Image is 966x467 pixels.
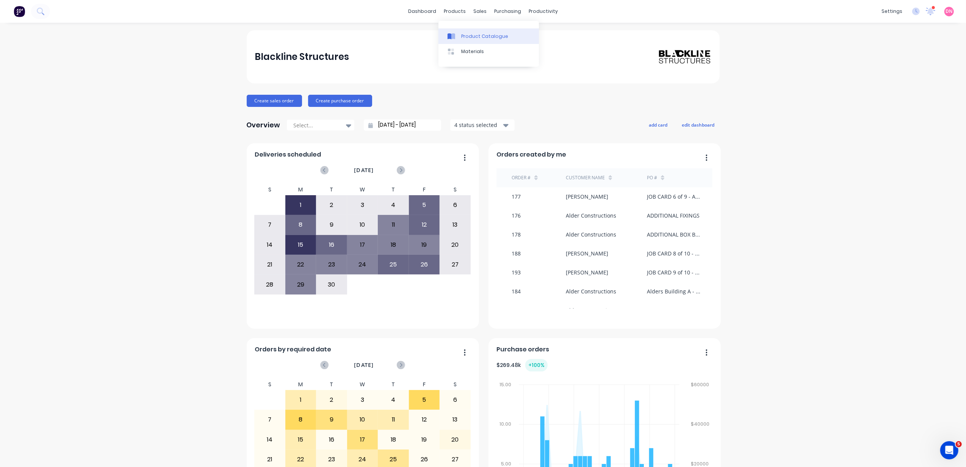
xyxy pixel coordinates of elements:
div: 29 [286,275,316,294]
div: Materials [461,48,484,55]
div: W [347,379,378,390]
div: 20 [440,430,470,449]
span: 5 [956,441,962,447]
div: 5 [409,196,440,215]
div: S [254,184,285,195]
div: Overview [247,118,280,133]
div: 184 [512,287,521,295]
div: 2 [316,196,347,215]
div: T [316,184,347,195]
span: DN [946,8,953,15]
div: S [440,379,471,390]
div: 17 [348,235,378,254]
div: 17 [348,430,378,449]
div: 9 [316,410,347,429]
div: [PERSON_NAME] [566,193,608,201]
div: sales [470,6,490,17]
div: 7 [255,410,285,429]
div: 22 [286,255,316,274]
div: products [440,6,470,17]
img: Blackline Structures [658,49,711,64]
div: 13 [440,410,470,429]
div: Blackline Structures [255,49,349,64]
div: Customer Name [566,174,605,181]
img: Factory [14,6,25,17]
tspan: 15.00 [500,381,512,388]
div: 3 [348,196,378,215]
div: 2 [316,390,347,409]
div: 176 [512,212,521,219]
tspan: $60000 [692,381,710,388]
div: [PERSON_NAME] [566,268,608,276]
div: F [409,379,440,390]
div: 21 [255,255,285,274]
div: 6 [440,196,470,215]
div: 10 [348,215,378,234]
div: Order # [512,174,531,181]
div: M [285,184,316,195]
div: M [285,379,316,390]
div: Alder Constructions [566,287,616,295]
div: 19 [409,235,440,254]
div: 3 [348,390,378,409]
div: W [347,184,378,195]
div: Alder Constructions [566,306,616,314]
div: T [378,184,409,195]
div: 6 [440,390,470,409]
div: 178 [512,230,521,238]
div: 14 [255,430,285,449]
div: ADDITIONALS - BLENDED ROOF SYSTEM [647,306,701,314]
tspan: 10.00 [500,421,512,428]
button: Create sales order [247,95,302,107]
div: + 100 % [525,359,548,371]
div: S [440,184,471,195]
tspan: 5.00 [501,461,512,467]
div: 12 [409,410,440,429]
div: S [254,379,285,390]
div: 28 [255,275,285,294]
div: 27 [440,255,470,274]
div: 19 [409,430,440,449]
div: 4 [378,390,409,409]
div: Alder Constructions [566,212,616,219]
div: Alders Building A - Blended Roof [647,287,701,295]
div: 15 [286,235,316,254]
div: PO # [647,174,657,181]
div: JOB CARD 9 of 10 - REMAKE LOWER WALL FRAMES [647,268,701,276]
iframe: Intercom live chat [940,441,958,459]
div: 30 [316,275,347,294]
div: purchasing [490,6,525,17]
div: 193 [512,268,521,276]
div: 11 [378,410,409,429]
div: 1 [286,196,316,215]
div: 4 [378,196,409,215]
div: 11 [378,215,409,234]
button: 4 status selected [450,119,515,131]
span: Orders by required date [255,345,331,354]
div: 9 [316,215,347,234]
div: 18 [378,235,409,254]
div: 23 [316,255,347,274]
div: 1 [286,390,316,409]
div: 4 status selected [454,121,502,129]
a: dashboard [404,6,440,17]
tspan: $20000 [692,461,709,467]
div: JOB CARD 6 of 9 - ADDITIONAL CHANNELS, TOP CHORD, REWORK JOISTS [647,193,701,201]
button: Create purchase order [308,95,372,107]
div: 5 [409,390,440,409]
div: 25 [378,255,409,274]
div: ADDITIONAL FIXINGS [647,212,700,219]
div: 12 [409,215,440,234]
span: Orders created by me [496,150,566,159]
div: productivity [525,6,562,17]
div: 188 [512,249,521,257]
tspan: $40000 [692,421,710,428]
div: 14 [255,235,285,254]
a: Materials [438,44,539,59]
div: 8 [286,410,316,429]
div: ADDITIONAL BOX BEAMS - ROOF RAISING SYSTEM [647,230,701,238]
div: $ 269.48k [496,359,548,371]
div: F [409,184,440,195]
div: 18 [378,430,409,449]
div: T [316,379,347,390]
